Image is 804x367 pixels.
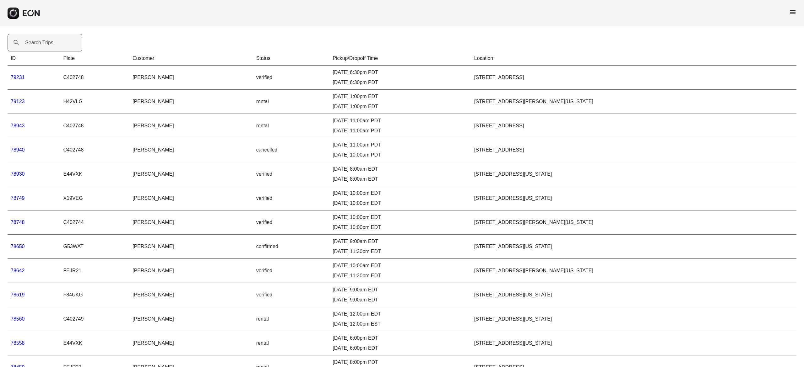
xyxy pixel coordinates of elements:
td: [STREET_ADDRESS] [471,138,796,162]
td: G53WAT [60,235,129,259]
td: C402749 [60,307,129,331]
div: [DATE] 10:00am EDT [333,262,468,269]
td: [PERSON_NAME] [129,307,253,331]
div: [DATE] 9:00am EDT [333,238,468,245]
a: 78642 [11,268,25,273]
th: Location [471,51,796,66]
td: confirmed [253,235,330,259]
td: rental [253,90,330,114]
td: [PERSON_NAME] [129,331,253,355]
td: C402748 [60,138,129,162]
td: X19VEG [60,186,129,210]
td: [STREET_ADDRESS][PERSON_NAME][US_STATE] [471,210,796,235]
div: [DATE] 12:00pm EST [333,320,468,328]
td: [STREET_ADDRESS][US_STATE] [471,307,796,331]
th: Plate [60,51,129,66]
div: [DATE] 10:00am PDT [333,151,468,159]
td: verified [253,283,330,307]
th: Customer [129,51,253,66]
a: 78650 [11,244,25,249]
td: [PERSON_NAME] [129,235,253,259]
td: FEJR21 [60,259,129,283]
div: [DATE] 1:00pm EDT [333,93,468,100]
div: [DATE] 8:00am EDT [333,175,468,183]
td: [PERSON_NAME] [129,138,253,162]
td: [STREET_ADDRESS] [471,114,796,138]
td: C402748 [60,66,129,90]
td: C402748 [60,114,129,138]
a: 78930 [11,171,25,177]
td: H42VLG [60,90,129,114]
th: ID [8,51,60,66]
td: [STREET_ADDRESS][US_STATE] [471,235,796,259]
td: E44VXK [60,331,129,355]
div: [DATE] 12:00pm EDT [333,310,468,318]
td: [PERSON_NAME] [129,259,253,283]
th: Pickup/Dropoff Time [329,51,471,66]
a: 78560 [11,316,25,322]
td: verified [253,210,330,235]
td: [PERSON_NAME] [129,114,253,138]
div: [DATE] 11:00am PDT [333,141,468,149]
th: Status [253,51,330,66]
div: [DATE] 9:00am EDT [333,286,468,294]
td: [PERSON_NAME] [129,162,253,186]
div: [DATE] 6:00pm EDT [333,334,468,342]
td: [PERSON_NAME] [129,210,253,235]
td: [PERSON_NAME] [129,90,253,114]
td: [STREET_ADDRESS][US_STATE] [471,162,796,186]
label: Search Trips [25,39,53,46]
td: [STREET_ADDRESS][US_STATE] [471,186,796,210]
a: 78749 [11,195,25,201]
div: [DATE] 6:30pm PDT [333,69,468,76]
td: rental [253,331,330,355]
td: C402744 [60,210,129,235]
td: verified [253,66,330,90]
td: [STREET_ADDRESS] [471,66,796,90]
td: [PERSON_NAME] [129,283,253,307]
td: F84UKG [60,283,129,307]
div: [DATE] 10:00pm EDT [333,224,468,231]
span: menu [789,8,796,16]
div: [DATE] 10:00pm EDT [333,189,468,197]
a: 78943 [11,123,25,128]
a: 78558 [11,340,25,346]
td: verified [253,186,330,210]
td: verified [253,162,330,186]
div: [DATE] 8:00am EDT [333,165,468,173]
td: [PERSON_NAME] [129,66,253,90]
div: [DATE] 10:00pm EDT [333,214,468,221]
a: 79123 [11,99,25,104]
td: rental [253,114,330,138]
div: [DATE] 11:30pm EDT [333,248,468,255]
a: 79231 [11,75,25,80]
td: verified [253,259,330,283]
div: [DATE] 9:00am EDT [333,296,468,304]
div: [DATE] 11:00am PDT [333,117,468,125]
td: [STREET_ADDRESS][PERSON_NAME][US_STATE] [471,90,796,114]
td: [STREET_ADDRESS][US_STATE] [471,283,796,307]
div: [DATE] 11:30pm EDT [333,272,468,279]
div: [DATE] 6:00pm EDT [333,344,468,352]
td: [STREET_ADDRESS][US_STATE] [471,331,796,355]
td: rental [253,307,330,331]
div: [DATE] 6:30pm PDT [333,79,468,86]
div: [DATE] 10:00pm EDT [333,199,468,207]
div: [DATE] 11:00am PDT [333,127,468,135]
td: cancelled [253,138,330,162]
a: 78940 [11,147,25,152]
div: [DATE] 1:00pm EDT [333,103,468,110]
a: 78748 [11,220,25,225]
a: 78619 [11,292,25,297]
td: [PERSON_NAME] [129,186,253,210]
div: [DATE] 8:00pm PDT [333,359,468,366]
td: [STREET_ADDRESS][PERSON_NAME][US_STATE] [471,259,796,283]
td: E44VXK [60,162,129,186]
